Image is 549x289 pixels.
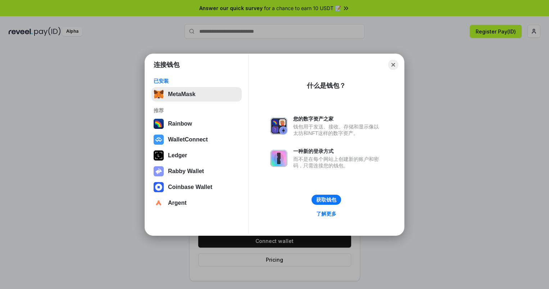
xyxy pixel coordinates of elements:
div: 获取钱包 [316,197,336,203]
div: Rainbow [168,121,192,127]
div: 什么是钱包？ [307,81,346,90]
img: svg+xml,%3Csvg%20width%3D%2228%22%20height%3D%2228%22%20viewBox%3D%220%200%2028%2028%22%20fill%3D... [154,182,164,192]
div: Coinbase Wallet [168,184,212,190]
img: svg+xml,%3Csvg%20xmlns%3D%22http%3A%2F%2Fwww.w3.org%2F2000%2Fsvg%22%20fill%3D%22none%22%20viewBox... [270,117,287,135]
div: 了解更多 [316,211,336,217]
a: 了解更多 [312,209,341,218]
div: MetaMask [168,91,195,98]
button: Rabby Wallet [151,164,242,179]
div: Rabby Wallet [168,168,204,175]
img: svg+xml,%3Csvg%20xmlns%3D%22http%3A%2F%2Fwww.w3.org%2F2000%2Fsvg%22%20fill%3D%22none%22%20viewBox... [154,166,164,176]
div: Argent [168,200,187,206]
img: svg+xml,%3Csvg%20fill%3D%22none%22%20height%3D%2233%22%20viewBox%3D%220%200%2035%2033%22%20width%... [154,89,164,99]
button: MetaMask [151,87,242,101]
div: WalletConnect [168,136,208,143]
div: 推荐 [154,107,240,114]
button: Ledger [151,148,242,163]
button: Coinbase Wallet [151,180,242,194]
button: Rainbow [151,117,242,131]
img: svg+xml,%3Csvg%20width%3D%2228%22%20height%3D%2228%22%20viewBox%3D%220%200%2028%2028%22%20fill%3D... [154,135,164,145]
div: Ledger [168,152,187,159]
div: 您的数字资产之家 [293,116,382,122]
div: 一种新的登录方式 [293,148,382,154]
img: svg+xml,%3Csvg%20width%3D%2228%22%20height%3D%2228%22%20viewBox%3D%220%200%2028%2028%22%20fill%3D... [154,198,164,208]
div: 而不是在每个网站上创建新的账户和密码，只需连接您的钱包。 [293,156,382,169]
h1: 连接钱包 [154,60,180,69]
button: 获取钱包 [312,195,341,205]
img: svg+xml,%3Csvg%20xmlns%3D%22http%3A%2F%2Fwww.w3.org%2F2000%2Fsvg%22%20width%3D%2228%22%20height%3... [154,150,164,161]
button: WalletConnect [151,132,242,147]
button: Argent [151,196,242,210]
button: Close [388,60,398,70]
div: 已安装 [154,78,240,84]
div: 钱包用于发送、接收、存储和显示像以太坊和NFT这样的数字资产。 [293,123,382,136]
img: svg+xml,%3Csvg%20width%3D%22120%22%20height%3D%22120%22%20viewBox%3D%220%200%20120%20120%22%20fil... [154,119,164,129]
img: svg+xml,%3Csvg%20xmlns%3D%22http%3A%2F%2Fwww.w3.org%2F2000%2Fsvg%22%20fill%3D%22none%22%20viewBox... [270,150,287,167]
